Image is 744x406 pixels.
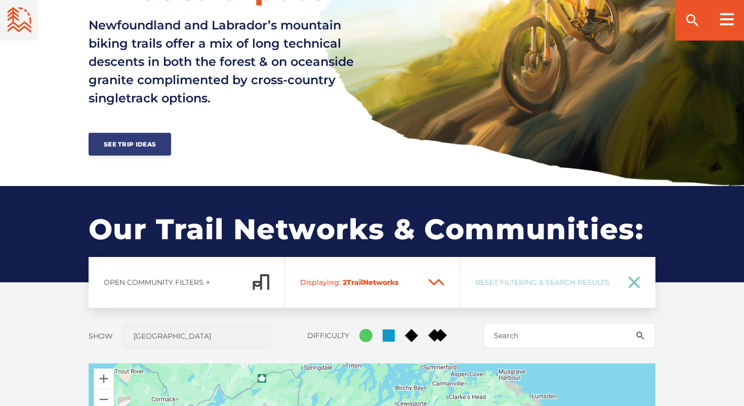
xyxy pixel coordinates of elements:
ion-icon: search [684,12,700,28]
input: Search [483,323,655,348]
ion-icon: add [204,279,212,286]
span: Open Community Filters [104,278,203,287]
span: Reset Filtering & Search Results [475,278,615,287]
span: See Trip Ideas [104,140,156,148]
span: Displaying: [300,278,341,287]
span: Trail [300,278,420,287]
h2: Our Trail Networks & Communities: [89,186,655,282]
button: search [625,323,655,348]
p: Newfoundland and Labrador’s mountain biking trails offer a mix of long technical descents in both... [89,16,364,107]
a: Reset Filtering & Search Results [460,257,655,308]
span: Network [363,278,395,287]
label: Difficulty [307,331,349,340]
a: See Trip Ideas [89,133,171,156]
span: s [395,278,399,287]
span: 2 [343,278,347,287]
ion-icon: search [635,330,645,341]
a: Open Community Filtersadd [89,257,284,308]
label: Show [89,331,113,341]
button: Zoom in [94,368,114,389]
